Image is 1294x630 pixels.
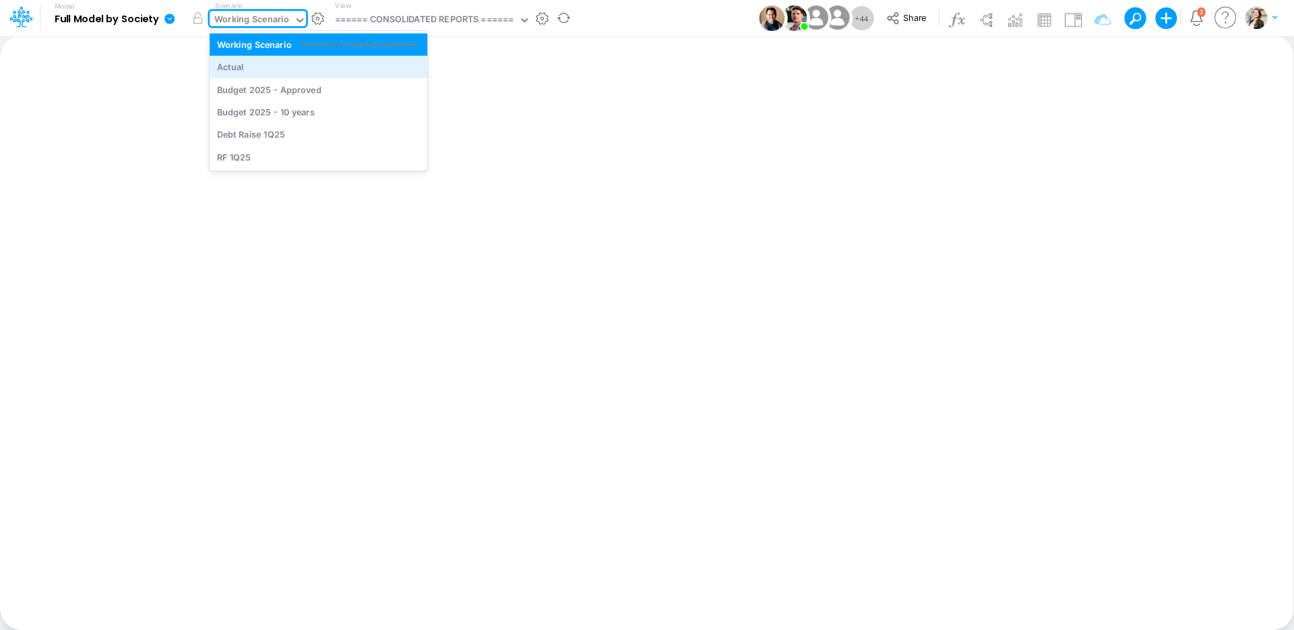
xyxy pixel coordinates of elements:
div: ====== CONSOLIDATED REPORTS ====== [335,13,514,28]
img: User Image Icon [759,5,784,31]
img: User Image Icon [801,3,831,33]
span: + 44 [855,14,868,23]
div: 2 unread items [1200,9,1203,15]
div: Working Scenario [214,13,289,28]
b: Full Model by Society [55,13,159,26]
div: Budget 2025 - 10 years [217,106,315,119]
div: Working Scenario [217,38,292,51]
a: Notifications [1189,10,1204,26]
div: Budget 2025 - Approved [217,83,321,96]
div: Debt Raise 1Q25 [217,128,285,141]
label: Model [55,3,75,11]
div: RF 1Q25 [217,150,251,163]
img: User Image Icon [822,3,853,33]
div: Scenario for changing assumptions. [301,39,420,49]
label: Scenario [215,1,243,11]
button: Share [880,8,935,29]
span: Share [903,12,926,22]
label: View [335,1,350,11]
img: User Image Icon [781,5,807,31]
div: Actual [217,61,244,74]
